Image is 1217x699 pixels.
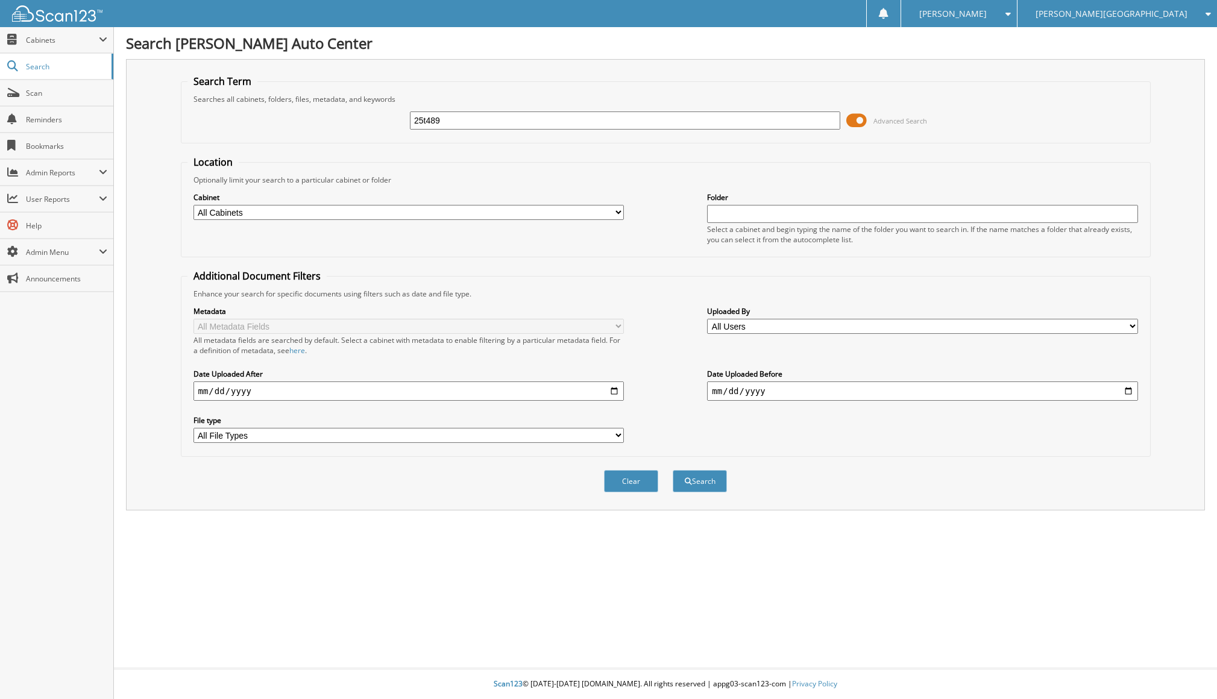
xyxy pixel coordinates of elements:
a: here [289,345,305,356]
span: Bookmarks [26,141,107,151]
label: Date Uploaded Before [707,369,1137,379]
label: Folder [707,192,1137,202]
div: Optionally limit your search to a particular cabinet or folder [187,175,1144,185]
button: Search [673,470,727,492]
span: Admin Menu [26,247,99,257]
span: Cabinets [26,35,99,45]
span: [PERSON_NAME] [919,10,987,17]
span: [PERSON_NAME][GEOGRAPHIC_DATA] [1036,10,1187,17]
span: Announcements [26,274,107,284]
input: end [707,381,1137,401]
label: File type [193,415,624,425]
a: Privacy Policy [792,679,837,689]
div: Select a cabinet and begin typing the name of the folder you want to search in. If the name match... [707,224,1137,245]
label: Date Uploaded After [193,369,624,379]
span: Scan [26,88,107,98]
span: Search [26,61,105,72]
legend: Additional Document Filters [187,269,327,283]
label: Uploaded By [707,306,1137,316]
span: Reminders [26,114,107,125]
legend: Search Term [187,75,257,88]
div: Searches all cabinets, folders, files, metadata, and keywords [187,94,1144,104]
div: All metadata fields are searched by default. Select a cabinet with metadata to enable filtering b... [193,335,624,356]
button: Clear [604,470,658,492]
div: © [DATE]-[DATE] [DOMAIN_NAME]. All rights reserved | appg03-scan123-com | [114,669,1217,699]
legend: Location [187,155,239,169]
span: Admin Reports [26,168,99,178]
div: Enhance your search for specific documents using filters such as date and file type. [187,289,1144,299]
img: scan123-logo-white.svg [12,5,102,22]
span: User Reports [26,194,99,204]
h1: Search [PERSON_NAME] Auto Center [126,33,1205,53]
input: start [193,381,624,401]
span: Help [26,221,107,231]
label: Metadata [193,306,624,316]
iframe: Chat Widget [1157,641,1217,699]
label: Cabinet [193,192,624,202]
span: Scan123 [494,679,523,689]
span: Advanced Search [873,116,927,125]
